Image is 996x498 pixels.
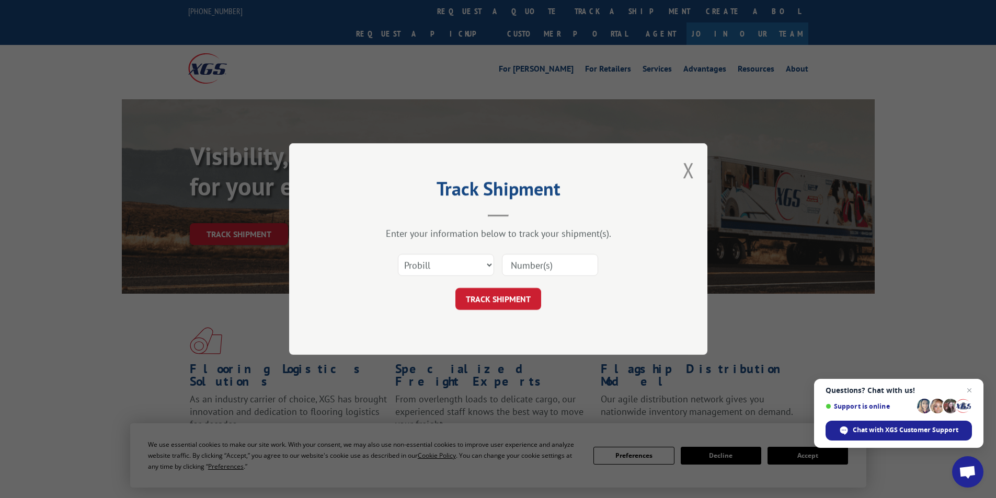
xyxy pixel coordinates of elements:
[963,384,976,397] span: Close chat
[853,425,958,435] span: Chat with XGS Customer Support
[455,288,541,310] button: TRACK SHIPMENT
[341,227,655,239] div: Enter your information below to track your shipment(s).
[826,386,972,395] span: Questions? Chat with us!
[683,156,694,184] button: Close modal
[952,456,983,488] div: Open chat
[502,254,598,276] input: Number(s)
[341,181,655,201] h2: Track Shipment
[826,402,913,410] span: Support is online
[826,421,972,441] div: Chat with XGS Customer Support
